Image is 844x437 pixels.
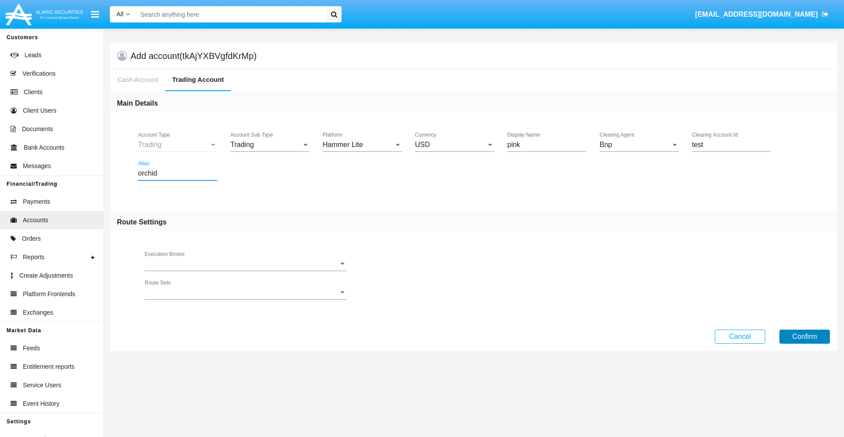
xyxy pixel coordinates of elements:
[24,143,65,152] span: Bank Accounts
[23,399,59,408] span: Event History
[24,88,43,97] span: Clients
[22,69,55,78] span: Verifications
[695,11,818,18] span: [EMAIL_ADDRESS][DOMAIN_NAME]
[145,260,338,268] span: Execution Broker
[25,51,41,60] span: Leads
[23,197,50,206] span: Payments
[23,362,75,371] span: Entitlement reports
[23,162,51,171] span: Messages
[4,1,84,27] img: Logo image
[23,216,48,225] span: Accounts
[136,6,324,22] input: Search
[23,381,61,390] span: Service Users
[22,234,41,243] span: Orders
[23,253,44,262] span: Reports
[116,11,124,18] span: All
[22,125,53,134] span: Documents
[117,99,158,108] h6: Main Details
[23,344,40,353] span: Feeds
[117,217,167,227] h6: Route Settings
[19,271,73,280] span: Create Adjustments
[779,330,830,344] button: Confirm
[23,290,75,299] span: Platform Frontends
[230,141,254,148] span: Trading
[138,141,162,148] span: Trading
[415,141,430,148] span: USD
[600,141,612,148] span: Bnp
[323,141,363,148] span: Hammer Lite
[131,52,257,59] h5: Add account (tkAjYXBVgfdKrMp)
[691,2,833,27] a: [EMAIL_ADDRESS][DOMAIN_NAME]
[145,289,338,297] span: Route Sets
[110,10,136,19] a: All
[23,308,53,317] span: Exchanges
[715,330,765,344] button: Cancel
[23,106,56,115] span: Client Users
